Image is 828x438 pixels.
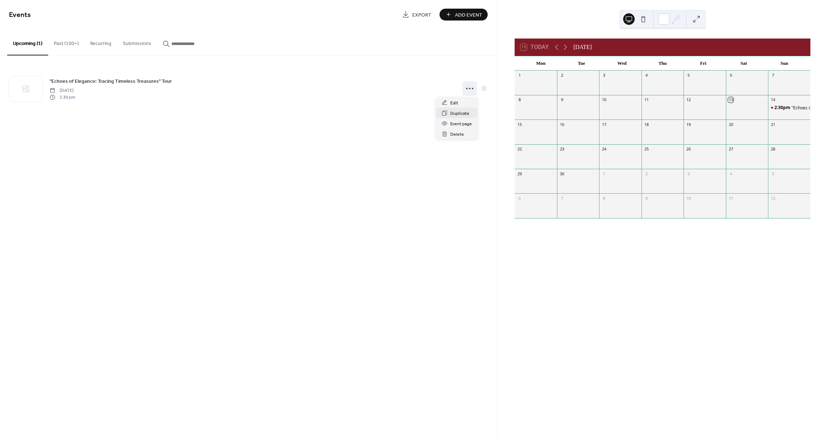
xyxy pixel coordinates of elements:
div: 28 [770,146,776,152]
a: Export [397,9,437,21]
div: "Echoes of Elegance: Tracing Timeless Treasures" Tour [768,105,810,111]
span: Event page [450,120,472,128]
div: 29 [517,171,522,176]
div: Thu [642,56,683,71]
div: 9 [644,195,649,201]
div: 11 [728,195,733,201]
span: Duplicate [450,110,469,117]
a: "Echoes of Elegance: Tracing Timeless Treasures" Tour [50,77,172,85]
div: 1 [601,171,607,176]
button: Submissions [117,29,157,55]
span: "Echoes of Elegance: Tracing Timeless Treasures" Tour [50,78,172,85]
button: Add Event [440,9,488,21]
div: 25 [644,146,649,152]
div: 6 [728,73,733,78]
span: Events [9,8,31,22]
span: Delete [450,131,464,138]
div: 5 [770,171,776,176]
div: 3 [601,73,607,78]
div: 20 [728,122,733,127]
div: 9 [559,97,565,103]
div: 26 [686,146,691,152]
div: 16 [559,122,565,127]
div: 11 [644,97,649,103]
div: 23 [559,146,565,152]
div: 21 [770,122,776,127]
div: 13 [728,97,733,103]
div: Tue [561,56,602,71]
div: 22 [517,146,522,152]
div: Sun [764,56,805,71]
div: 4 [728,171,733,176]
div: 2 [644,171,649,176]
div: Wed [602,56,642,71]
div: 30 [559,171,565,176]
div: 14 [770,97,776,103]
div: 10 [601,97,607,103]
div: 24 [601,146,607,152]
span: Add Event [455,11,482,19]
div: 4 [644,73,649,78]
div: 6 [517,195,522,201]
button: Past (100+) [48,29,84,55]
button: Recurring [84,29,117,55]
div: 18 [644,122,649,127]
div: 8 [601,195,607,201]
div: 3 [686,171,691,176]
div: 12 [770,195,776,201]
div: Fri [683,56,723,71]
span: [DATE] [50,87,75,94]
span: 2:30pm [774,105,791,111]
div: 12 [686,97,691,103]
div: 10 [686,195,691,201]
div: [DATE] [573,43,592,51]
span: Export [412,11,431,19]
div: 7 [770,73,776,78]
div: 8 [517,97,522,103]
div: 27 [728,146,733,152]
button: Upcoming (1) [7,29,48,55]
div: 19 [686,122,691,127]
span: Edit [450,99,458,107]
div: 2 [559,73,565,78]
div: 1 [517,73,522,78]
div: 15 [517,122,522,127]
div: 7 [559,195,565,201]
div: Mon [520,56,561,71]
div: 5 [686,73,691,78]
div: 17 [601,122,607,127]
div: Sat [723,56,764,71]
span: 2:30 pm [50,94,75,100]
